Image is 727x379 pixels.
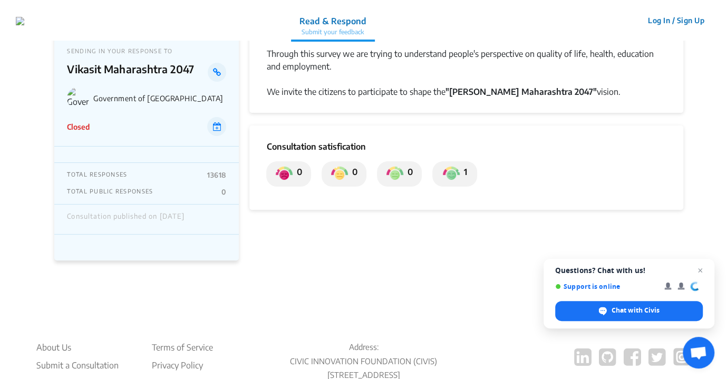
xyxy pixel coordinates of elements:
[299,27,366,37] p: Submit your feedback
[641,12,711,28] button: Log In / Sign Up
[555,283,657,290] span: Support is online
[348,166,357,182] p: 0
[460,166,467,182] p: 1
[67,63,208,82] p: Vikasit Maharashtra 2047
[67,121,90,132] p: Closed
[93,94,226,103] p: Government of [GEOGRAPHIC_DATA]
[293,166,302,182] p: 0
[36,359,119,372] li: Submit a Consultation
[555,266,703,275] span: Questions? Chat with us!
[36,341,119,354] li: About Us
[16,17,24,25] img: 7907nfqetxyivg6ubhai9kg9bhzr
[445,86,596,97] strong: "[PERSON_NAME] Maharashtra 2047"
[403,166,413,182] p: 0
[152,341,213,354] li: Terms of Service
[331,166,348,182] img: private_somewhat_dissatisfied.png
[276,166,293,182] img: private_dissatisfied.png
[612,306,660,315] span: Chat with Civis
[266,140,666,153] p: Consultation satisfication
[207,171,226,179] p: 13618
[67,87,89,109] img: Government of Maharashtra logo
[67,47,226,54] p: SENDING IN YOUR RESPONSE TO
[67,212,184,226] div: Consultation published on [DATE]
[275,355,452,367] p: CIVIC INNOVATION FOUNDATION (CIVIS)
[555,301,703,321] div: Chat with Civis
[386,166,403,182] img: private_somewhat_satisfied.png
[443,166,460,182] img: private_satisfied.png
[275,341,452,353] p: Address:
[67,188,153,196] p: TOTAL PUBLIC RESPONSES
[694,264,706,277] span: Close chat
[266,85,666,98] div: We invite the citizens to participate to shape the vision.
[683,337,714,368] div: Open chat
[266,47,666,73] div: Through this survey we are trying to understand people's perspective on quality of life, health, ...
[221,188,226,196] p: 0
[299,15,366,27] p: Read & Respond
[152,359,213,372] li: Privacy Policy
[67,171,127,179] p: TOTAL RESPONSES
